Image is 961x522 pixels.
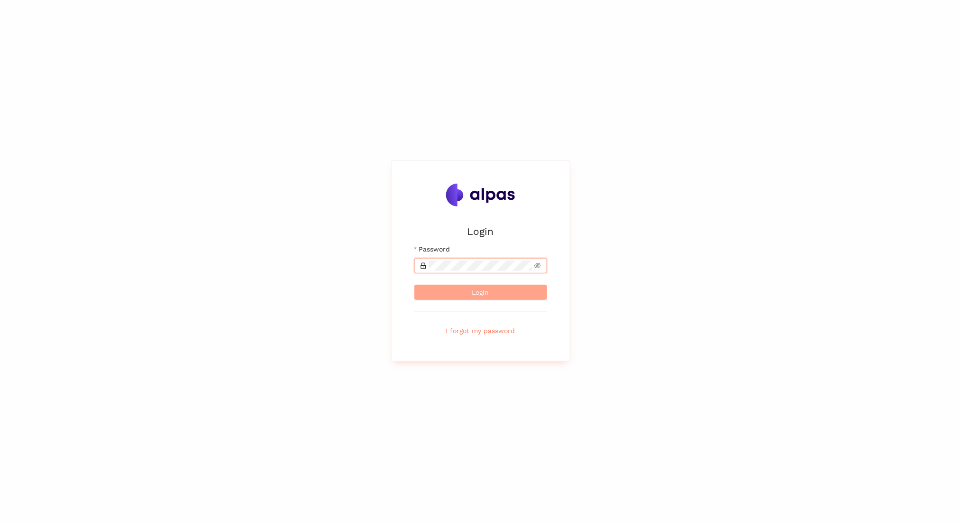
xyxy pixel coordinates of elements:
[414,285,547,300] button: Login
[414,224,547,239] h2: Login
[472,287,489,298] span: Login
[446,326,515,336] span: I forgot my password
[414,323,547,338] button: I forgot my password
[420,262,427,269] span: lock
[429,261,533,271] input: Password
[534,262,541,269] span: eye-invisible
[446,184,515,206] img: Alpas.ai Logo
[414,244,450,254] label: Password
